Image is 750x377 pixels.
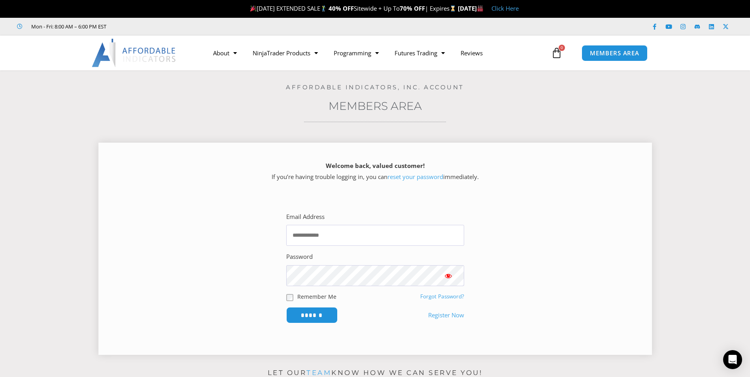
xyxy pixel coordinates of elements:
[387,44,453,62] a: Futures Trading
[245,44,326,62] a: NinjaTrader Products
[433,265,464,286] button: Show password
[321,6,327,11] img: 🏌️‍♂️
[453,44,491,62] a: Reviews
[387,173,443,181] a: reset your password
[420,293,464,300] a: Forgot Password?
[29,22,106,31] span: Mon - Fri: 8:00 AM – 6:00 PM EST
[117,23,236,30] iframe: Customer reviews powered by Trustpilot
[450,6,456,11] img: ⌛
[306,369,331,377] a: team
[329,99,422,113] a: Members Area
[326,162,425,170] strong: Welcome back, valued customer!
[590,50,639,56] span: MEMBERS AREA
[92,39,177,67] img: LogoAI | Affordable Indicators – NinjaTrader
[400,4,425,12] strong: 70% OFF
[286,83,464,91] a: Affordable Indicators, Inc. Account
[286,251,313,262] label: Password
[286,211,325,222] label: Email Address
[329,4,354,12] strong: 40% OFF
[477,6,483,11] img: 🏭
[297,292,336,301] label: Remember Me
[205,44,245,62] a: About
[428,310,464,321] a: Register Now
[112,160,638,183] p: If you’re having trouble logging in, you can immediately.
[326,44,387,62] a: Programming
[248,4,458,12] span: [DATE] EXTENDED SALE Sitewide + Up To | Expires
[582,45,648,61] a: MEMBERS AREA
[458,4,484,12] strong: [DATE]
[250,6,256,11] img: 🎉
[205,44,549,62] nav: Menu
[491,4,519,12] a: Click Here
[559,45,565,51] span: 0
[723,350,742,369] div: Open Intercom Messenger
[539,41,574,64] a: 0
